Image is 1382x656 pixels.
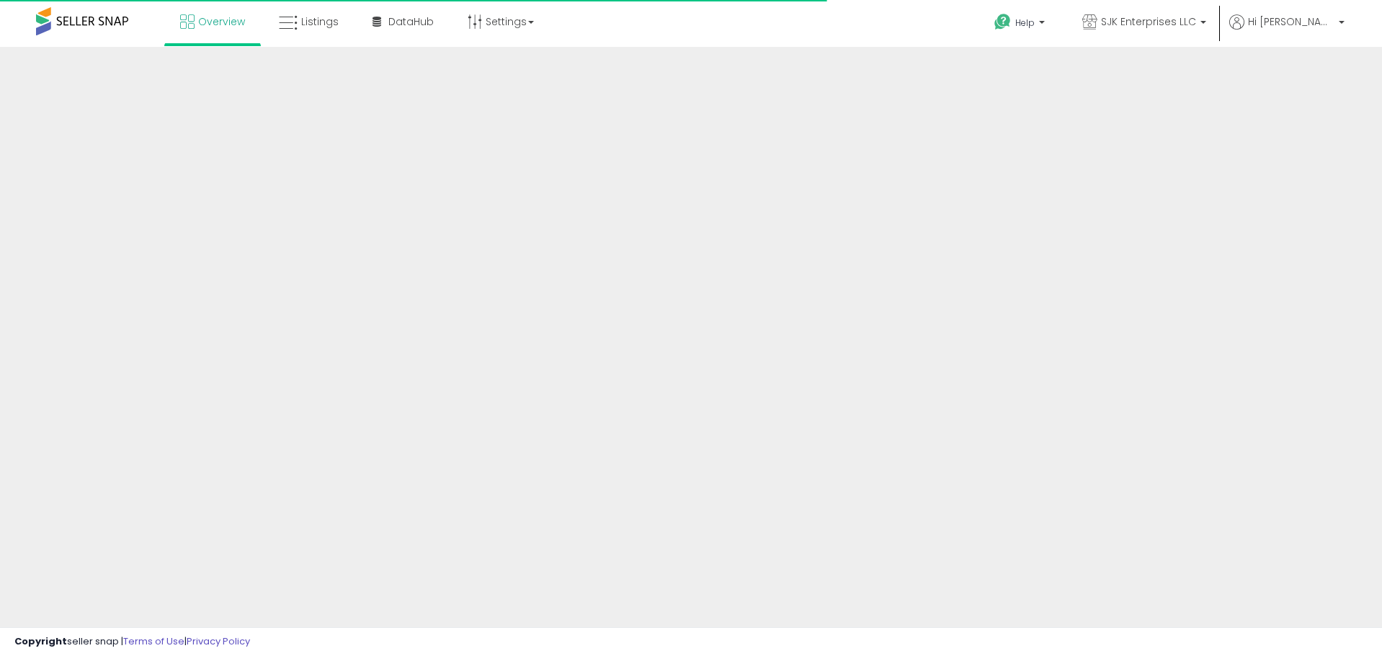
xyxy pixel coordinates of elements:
span: SJK Enterprises LLC [1101,14,1196,29]
strong: Copyright [14,634,67,648]
a: Privacy Policy [187,634,250,648]
span: Help [1015,17,1035,29]
span: DataHub [388,14,434,29]
span: Overview [198,14,245,29]
span: Hi [PERSON_NAME] [1248,14,1334,29]
div: seller snap | | [14,635,250,649]
i: Get Help [994,13,1012,31]
a: Help [983,2,1059,47]
a: Hi [PERSON_NAME] [1229,14,1345,47]
a: Terms of Use [123,634,184,648]
span: Listings [301,14,339,29]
